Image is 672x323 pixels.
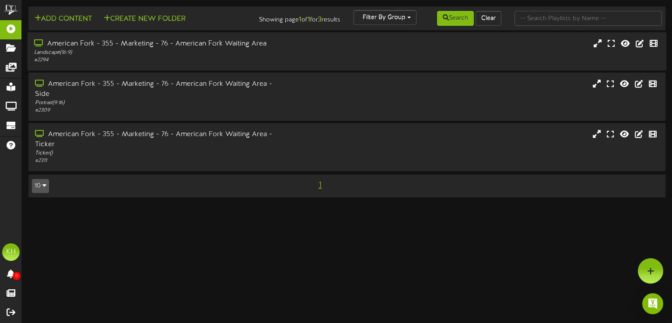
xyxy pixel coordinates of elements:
[437,11,474,26] button: Search
[308,16,310,24] strong: 1
[13,272,21,280] span: 0
[35,79,287,99] div: American Fork - 355 - Marketing - 76 - American Fork Waiting Area - Side
[34,39,287,49] div: American Fork - 355 - Marketing - 76 - American Fork Waiting Area
[240,10,347,25] div: Showing page of for results
[35,150,287,157] div: Ticker ( )
[101,14,188,25] button: Create New Folder
[35,157,287,165] div: # 2311
[35,130,287,150] div: American Fork - 355 - Marketing - 76 - American Fork Waiting Area - Ticker
[35,107,287,114] div: # 2309
[353,10,416,25] button: Filter By Group
[35,99,287,107] div: Portrait ( 9:16 )
[34,56,287,64] div: # 2294
[32,14,94,25] button: Add Content
[642,293,663,314] div: Open Intercom Messenger
[2,243,20,261] div: KH
[299,16,301,24] strong: 1
[32,179,49,193] button: 10
[34,49,287,56] div: Landscape ( 16:9 )
[476,11,501,26] button: Clear
[318,16,322,24] strong: 3
[514,11,662,26] input: -- Search Playlists by Name --
[316,180,324,190] span: 1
